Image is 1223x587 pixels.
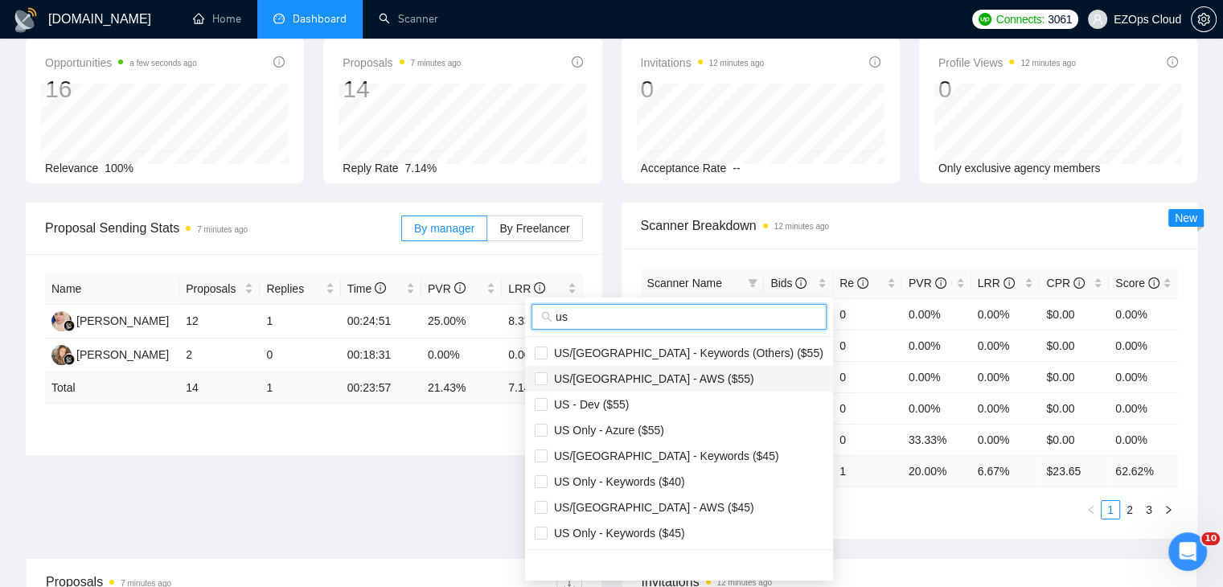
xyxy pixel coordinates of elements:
span: Opportunities [45,53,197,72]
span: -- [733,162,740,174]
span: US Only - Keywords ($40) [548,475,685,488]
td: 1 [260,305,340,339]
span: info-circle [534,282,545,293]
span: Relevance [45,162,98,174]
span: info-circle [375,282,386,293]
td: 0.00% [971,424,1040,455]
td: 0.00% [421,339,502,372]
span: By Freelancer [499,222,569,235]
span: filter [748,278,757,288]
span: Scanner Breakdown [641,216,1179,236]
td: 62.62 % [1109,455,1178,486]
span: Score [1115,277,1159,289]
td: 0.00% [971,392,1040,424]
td: 0.00% [902,392,971,424]
span: Proposals [186,280,241,298]
span: Scanner Name [647,277,722,289]
td: $0.00 [1040,424,1109,455]
a: searchScanner [379,12,438,26]
time: 12 minutes ago [1020,59,1075,68]
a: 1 [1102,501,1119,519]
time: 12 minutes ago [709,59,764,68]
span: CPR [1046,277,1084,289]
td: 0.00% [971,298,1040,330]
button: setting [1191,6,1217,32]
span: Time [347,282,386,295]
span: info-circle [572,56,583,68]
th: Name [45,273,179,305]
span: info-circle [869,56,880,68]
div: 0 [641,74,764,105]
span: LRR [508,282,545,295]
td: 21.43 % [421,372,502,404]
td: 0.00% [971,330,1040,361]
li: 3 [1139,500,1159,519]
span: Reply Rate [343,162,398,174]
td: 0.00% [1109,298,1178,330]
img: gigradar-bm.png [64,320,75,331]
li: 2 [1120,500,1139,519]
span: Only exclusive agency members [938,162,1101,174]
span: 10 [1201,532,1220,545]
td: $0.00 [1040,298,1109,330]
td: 0.00% [1109,392,1178,424]
td: $0.00 [1040,392,1109,424]
span: user [1092,14,1103,25]
span: Re [839,277,868,289]
img: logo [13,7,39,33]
td: 00:23:57 [341,372,421,404]
span: info-circle [1003,277,1015,289]
time: a few seconds ago [129,59,196,68]
a: NK[PERSON_NAME] [51,347,169,360]
td: 0 [833,330,902,361]
span: info-circle [1148,277,1159,289]
span: info-circle [454,282,466,293]
span: dashboard [273,13,285,24]
li: 1 [1101,500,1120,519]
span: right [1163,505,1173,515]
button: right [1159,500,1178,519]
span: US/[GEOGRAPHIC_DATA] - AWS ($45) [548,501,754,514]
li: Next Page [1159,500,1178,519]
div: 16 [45,74,197,105]
span: US/[GEOGRAPHIC_DATA] - AWS ($55) [548,372,754,385]
td: 25.00% [421,305,502,339]
div: [PERSON_NAME] [76,312,169,330]
td: 0.00% [1109,424,1178,455]
a: AJ[PERSON_NAME] [51,314,169,326]
td: 14 [179,372,260,404]
iframe: Intercom live chat [1168,532,1207,571]
span: left [1086,505,1096,515]
span: New [1175,211,1197,224]
a: 2 [1121,501,1139,519]
span: info-circle [1073,277,1085,289]
td: 0.00% [971,361,1040,392]
td: 2 [179,339,260,372]
span: info-circle [935,277,946,289]
span: Acceptance Rate [641,162,727,174]
li: Previous Page [1081,500,1101,519]
span: LRR [978,277,1015,289]
span: US - Dev ($55) [548,398,629,411]
td: 0.00% [1109,361,1178,392]
td: 1 [833,455,902,486]
span: Invitations [641,53,764,72]
td: Total [45,372,179,404]
th: Proposals [179,273,260,305]
time: 12 minutes ago [774,222,829,231]
td: $0.00 [1040,330,1109,361]
td: 33.33% [902,424,971,455]
td: 8.33% [502,305,582,339]
a: homeHome [193,12,241,26]
span: info-circle [857,277,868,289]
td: $0.00 [1040,361,1109,392]
span: By manager [414,222,474,235]
div: 14 [343,74,461,105]
td: 0 [260,339,340,372]
td: 7.14 % [502,372,582,404]
time: 7 minutes ago [411,59,462,68]
span: Bids [770,277,806,289]
span: Dashboard [293,12,347,26]
td: 00:18:31 [341,339,421,372]
span: info-circle [1167,56,1178,68]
